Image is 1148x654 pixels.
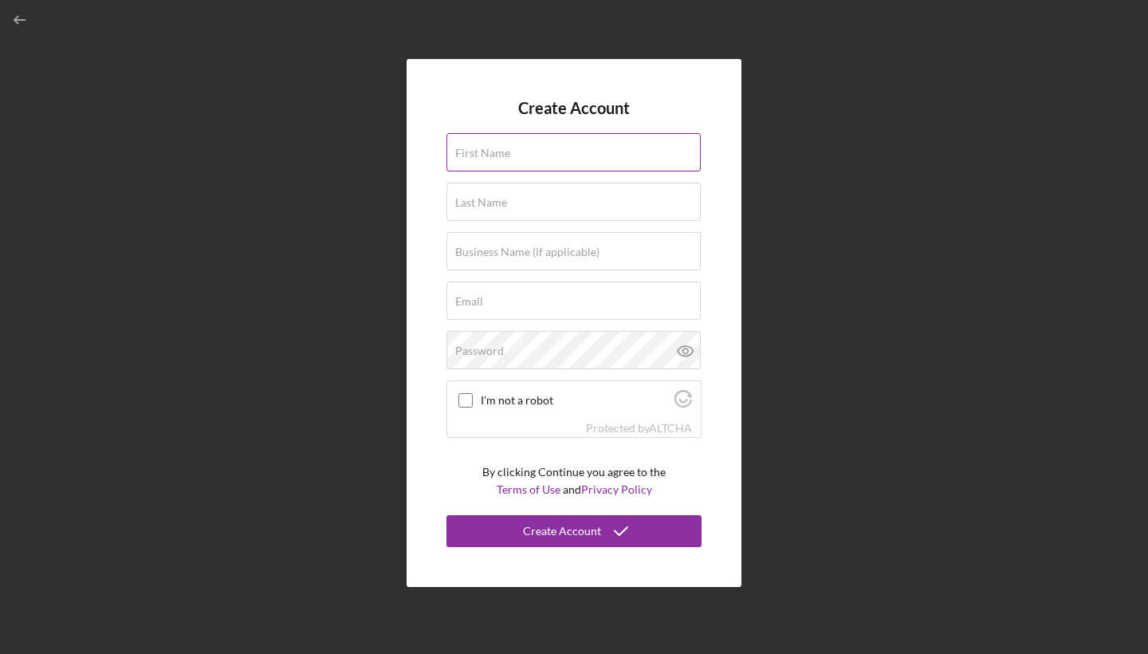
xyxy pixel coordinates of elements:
p: By clicking Continue you agree to the and [482,463,666,499]
div: Protected by [586,422,692,435]
a: Visit Altcha.org [649,421,692,435]
h4: Create Account [518,99,630,117]
a: Terms of Use [497,483,560,496]
label: I'm not a robot [481,394,670,407]
label: Business Name (if applicable) [455,246,600,258]
label: Last Name [455,196,507,209]
label: First Name [455,147,510,160]
label: Email [455,295,483,308]
label: Password [455,345,504,357]
div: Create Account [523,515,601,547]
a: Privacy Policy [581,483,652,496]
button: Create Account [446,515,702,547]
a: Visit Altcha.org [674,396,692,410]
